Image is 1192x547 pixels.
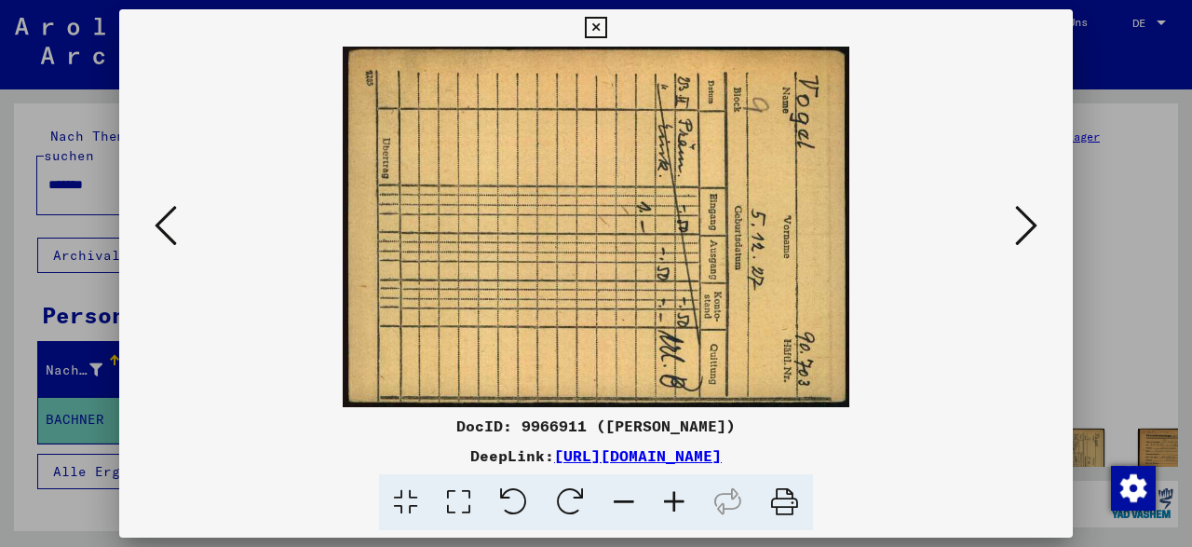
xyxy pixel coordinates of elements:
[1110,465,1155,510] div: Zustimmung ändern
[554,446,722,465] a: [URL][DOMAIN_NAME]
[119,444,1073,467] div: DeepLink:
[119,415,1073,437] div: DocID: 9966911 ([PERSON_NAME])
[183,47,1009,407] img: 002.jpg
[1111,466,1156,511] img: Zustimmung ändern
